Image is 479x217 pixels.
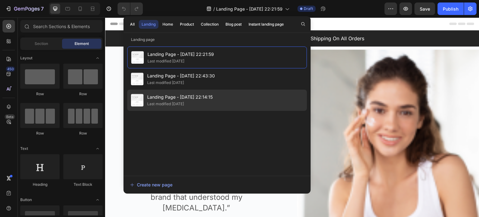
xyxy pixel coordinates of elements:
button: Home [160,20,176,29]
div: Product [180,22,194,27]
div: Blog post [225,22,242,27]
div: Landing [142,22,156,27]
div: Row [63,91,103,97]
input: Search Sections & Elements [20,20,103,32]
div: ONLY $20 ORDER NOW! [62,132,120,139]
div: Home [162,22,173,27]
button: Collection [198,20,221,29]
div: All [130,22,135,27]
span: Layout [20,55,32,61]
span: Draft [304,6,313,12]
button: All [127,20,138,29]
div: Last modified [DATE] [148,58,184,64]
span: Button [20,197,32,203]
div: Instant landing page [249,22,284,27]
p: Repair And Rejuvenate Collagen [47,85,144,92]
span: Toggle open [93,195,103,205]
button: ONLY $20 ORDER NOW! [47,128,135,143]
p: 7 [41,5,44,12]
span: / [213,6,215,12]
span: Text [20,146,28,151]
span: Landing Page - [DATE] 22:14:15 [147,93,213,101]
p: Providing Hydration Without Feeling Oily [47,110,144,117]
div: Collection [201,22,219,27]
div: Undo/Redo [118,2,143,15]
button: Instant landing page [246,20,287,29]
button: Save [414,2,435,15]
p: Get Your Beautiful Skin [DATE]! [22,35,161,74]
div: Row [20,91,60,97]
span: Section [35,41,48,47]
div: Last modified [DATE] [147,101,184,107]
button: 7 [2,2,46,15]
button: Product [177,20,197,29]
div: Last modified [DATE] [147,80,184,86]
span: Toggle open [93,53,103,63]
div: Row [20,131,60,136]
span: Save [420,6,430,12]
div: Publish [443,6,458,12]
span: Toggle open [93,144,103,154]
p: “After trying everything all the “popular” brands, I finally found a brand that understood my [ME... [22,154,161,195]
span: Landing Page - [DATE] 22:43:30 [147,72,215,80]
div: Create new page [130,181,172,188]
div: Beta [5,114,15,119]
div: Heading [20,182,60,187]
div: 450 [6,67,15,72]
p: Landing page [123,37,311,43]
button: Blog post [223,20,244,29]
span: Element [75,41,89,47]
img: Alt Image [192,32,374,215]
p: 2,120+ 5-Star Reviews | Free Shipping On All Orders [136,17,259,25]
div: Row [63,131,103,136]
button: Publish [438,2,464,15]
span: Landing Page - [DATE] 22:21:59 [148,51,214,58]
button: Create new page [130,179,304,191]
div: Text Block [63,182,103,187]
button: Landing [139,20,158,29]
span: Landing Page - [DATE] 22:21:59 [216,6,283,12]
p: Improve Skin’s Resiliency [47,97,144,105]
